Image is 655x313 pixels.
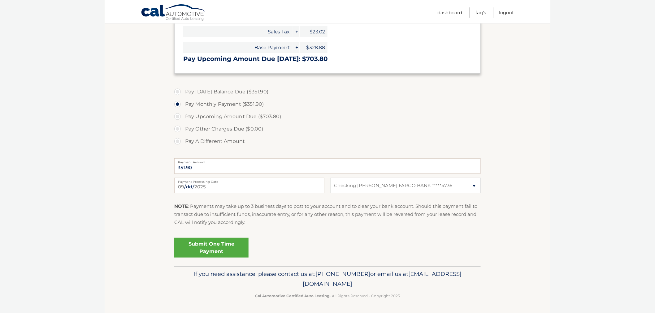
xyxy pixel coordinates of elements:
a: Logout [499,7,514,18]
input: Payment Amount [174,158,481,174]
span: + [293,42,299,53]
h3: Pay Upcoming Amount Due [DATE]: $703.80 [183,55,472,63]
span: [EMAIL_ADDRESS][DOMAIN_NAME] [303,270,462,287]
label: Pay [DATE] Balance Due ($351.90) [174,86,481,98]
input: Payment Date [174,178,324,193]
a: Cal Automotive [141,4,206,22]
label: Payment Amount [174,158,481,163]
strong: Cal Automotive Certified Auto Leasing [255,294,329,298]
span: Sales Tax: [183,26,293,37]
span: Base Payment: [183,42,293,53]
label: Pay Monthly Payment ($351.90) [174,98,481,110]
span: $328.88 [300,42,327,53]
span: $23.02 [300,26,327,37]
label: Payment Processing Date [174,178,324,183]
label: Pay Upcoming Amount Due ($703.80) [174,110,481,123]
a: FAQ's [475,7,486,18]
p: If you need assistance, please contact us at: or email us at [178,269,477,289]
span: + [293,26,299,37]
label: Pay Other Charges Due ($0.00) [174,123,481,135]
label: Pay A Different Amount [174,135,481,148]
p: : Payments may take up to 3 business days to post to your account and to clear your bank account.... [174,202,481,227]
span: [PHONE_NUMBER] [315,270,370,277]
strong: NOTE [174,203,188,209]
p: - All Rights Reserved - Copyright 2025 [178,293,477,299]
a: Dashboard [437,7,462,18]
a: Submit One Time Payment [174,238,249,258]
